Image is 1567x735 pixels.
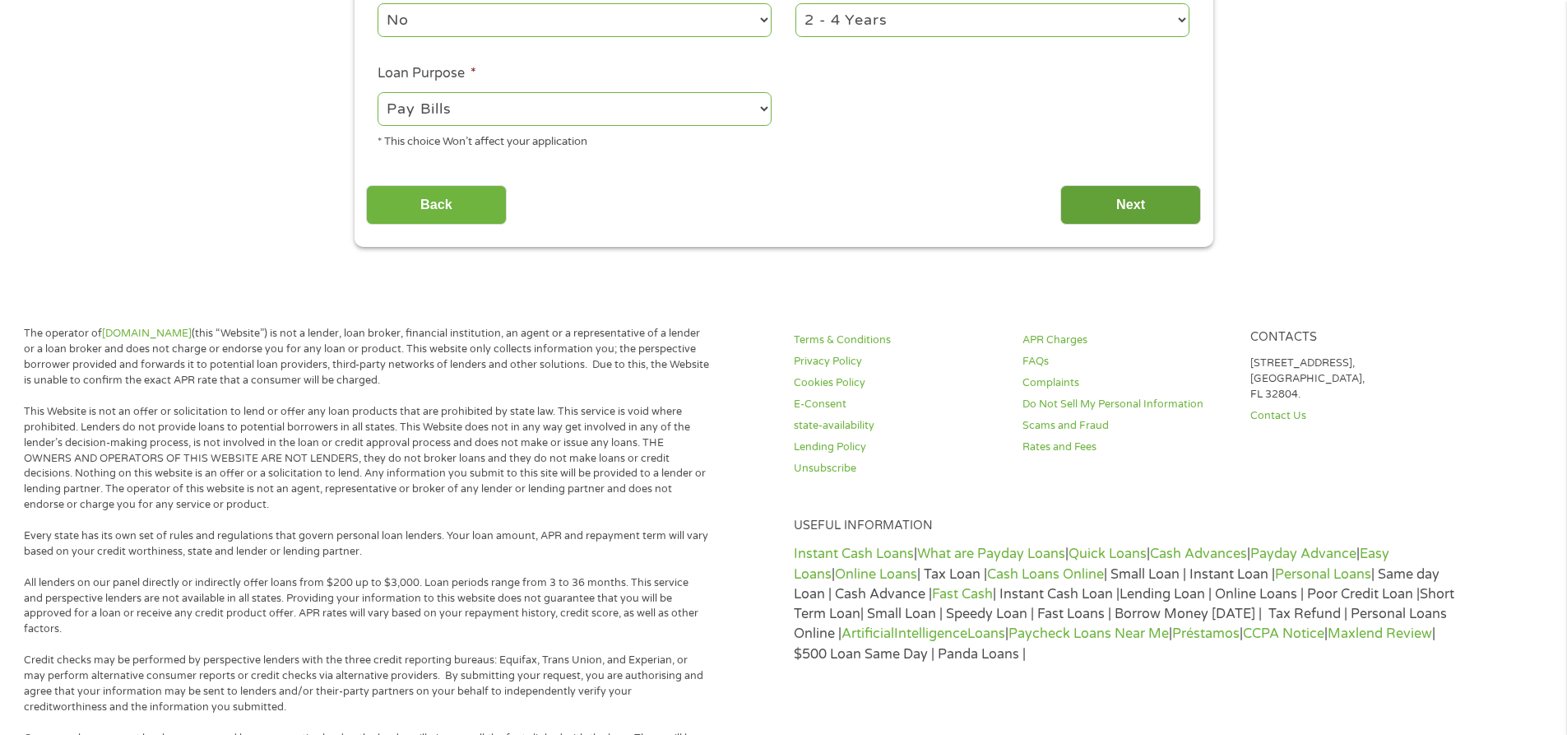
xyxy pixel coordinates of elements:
a: Cash Loans Online [987,566,1104,583]
a: Lending Policy [794,440,1003,455]
h4: Useful Information [794,519,1459,534]
a: Cash Advances [1150,546,1247,562]
p: The operator of (this “Website”) is not a lender, loan broker, financial institution, an agent or... [24,326,710,388]
a: Cookies Policy [794,375,1003,391]
a: Unsubscribe [794,461,1003,477]
a: Fast Cash [932,586,993,602]
div: * This choice Won’t affect your application [378,128,772,151]
p: Credit checks may be performed by perspective lenders with the three credit reporting bureaus: Eq... [24,653,710,715]
p: Every state has its own set of rules and regulations that govern personal loan lenders. Your loan... [24,528,710,560]
a: FAQs [1022,354,1231,370]
p: | | | | | | | Tax Loan | | Small Loan | Instant Loan | | Same day Loan | Cash Advance | | Instant... [794,544,1459,664]
a: Quick Loans [1069,546,1147,562]
input: Back [366,185,507,226]
p: [STREET_ADDRESS], [GEOGRAPHIC_DATA], FL 32804. [1250,356,1459,402]
input: Next [1060,185,1201,226]
a: Easy Loans [794,546,1389,582]
a: Payday Advance [1250,546,1356,562]
a: Loans [967,626,1005,642]
a: state-availability [794,418,1003,434]
a: Terms & Conditions [794,333,1003,348]
a: What are Payday Loans [917,546,1065,562]
a: Rates and Fees [1022,440,1231,455]
a: Scams and Fraud [1022,418,1231,434]
a: Paycheck Loans Near Me [1008,626,1169,642]
label: Loan Purpose [378,65,476,82]
a: Instant Cash Loans [794,546,914,562]
a: APR Charges [1022,333,1231,348]
p: This Website is not an offer or solicitation to lend or offer any loan products that are prohibit... [24,404,710,513]
a: Personal Loans [1275,566,1371,583]
a: [DOMAIN_NAME] [102,327,192,340]
a: Privacy Policy [794,354,1003,370]
a: Intelligence [894,626,967,642]
a: E-Consent [794,397,1003,412]
a: Do Not Sell My Personal Information [1022,397,1231,412]
a: Complaints [1022,375,1231,391]
a: Online Loans [835,566,917,583]
a: Préstamos [1172,626,1240,642]
h4: Contacts [1250,330,1459,346]
a: CCPA Notice [1243,626,1324,642]
a: Artificial [841,626,894,642]
a: Maxlend Review [1328,626,1432,642]
a: Contact Us [1250,408,1459,424]
p: All lenders on our panel directly or indirectly offer loans from $200 up to $3,000. Loan periods ... [24,575,710,638]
